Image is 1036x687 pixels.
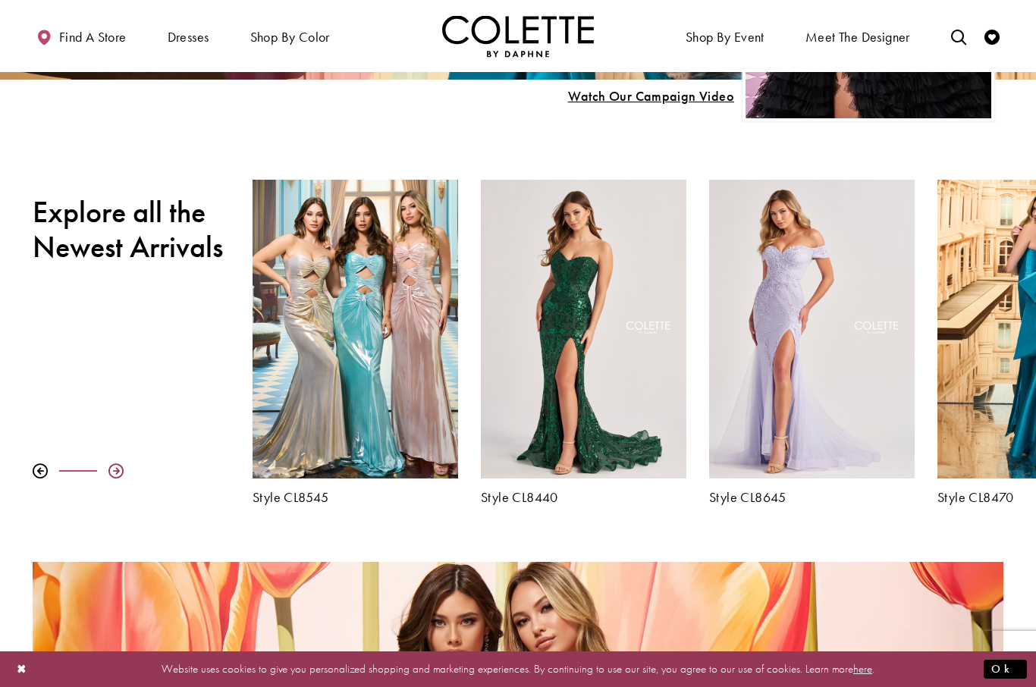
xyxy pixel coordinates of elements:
[984,660,1027,679] button: Submit Dialog
[709,490,915,505] a: Style CL8645
[168,30,209,45] span: Dresses
[246,15,334,57] span: Shop by color
[853,661,872,676] a: here
[469,168,698,516] div: Colette by Daphne Style No. CL8440
[164,15,213,57] span: Dresses
[481,490,686,505] a: Style CL8440
[698,168,926,516] div: Colette by Daphne Style No. CL8645
[442,15,594,57] a: Visit Home Page
[981,15,1003,57] a: Check Wishlist
[802,15,914,57] a: Meet the designer
[33,195,230,265] h2: Explore all the Newest Arrivals
[805,30,910,45] span: Meet the designer
[481,180,686,478] a: Visit Colette by Daphne Style No. CL8440 Page
[567,89,734,104] span: Play Slide #15 Video
[947,15,970,57] a: Toggle search
[33,15,130,57] a: Find a store
[250,30,330,45] span: Shop by color
[59,30,127,45] span: Find a store
[682,15,768,57] span: Shop By Event
[109,659,927,679] p: Website uses cookies to give you personalized shopping and marketing experiences. By continuing t...
[253,180,458,478] a: Visit Colette by Daphne Style No. CL8545 Page
[442,15,594,57] img: Colette by Daphne
[709,180,915,478] a: Visit Colette by Daphne Style No. CL8645 Page
[686,30,764,45] span: Shop By Event
[241,168,469,516] div: Colette by Daphne Style No. CL8545
[253,490,458,505] a: Style CL8545
[9,656,35,682] button: Close Dialog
